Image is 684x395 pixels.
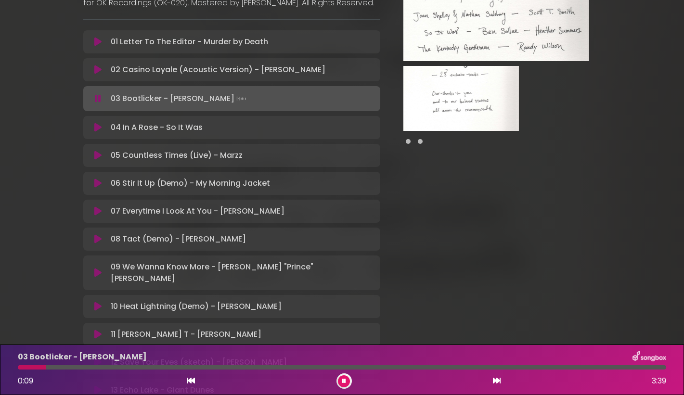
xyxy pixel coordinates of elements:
p: 03 Bootlicker - [PERSON_NAME] [18,351,147,363]
p: 08 Tact (Demo) - [PERSON_NAME] [111,233,246,245]
span: 3:39 [652,375,666,387]
img: songbox-logo-white.png [632,351,666,363]
p: 10 Heat Lightning (Demo) - [PERSON_NAME] [111,301,282,312]
p: 05 Countless Times (Live) - Marzz [111,150,243,161]
p: 11 [PERSON_NAME] T - [PERSON_NAME] [111,329,261,340]
img: waveform4.gif [234,92,248,105]
p: 09 We Wanna Know More - [PERSON_NAME] "Prince" [PERSON_NAME] [111,261,374,284]
span: 0:09 [18,375,33,386]
p: 01 Letter To The Editor - Murder by Death [111,36,268,48]
p: 06 Stir It Up (Demo) - My Morning Jacket [111,178,270,189]
img: VTNrOFRoSLGAMNB5FI85 [403,66,519,131]
p: 02 Casino Loyale (Acoustic Version) - [PERSON_NAME] [111,64,325,76]
p: 03 Bootlicker - [PERSON_NAME] [111,92,248,105]
p: 07 Everytime I Look At You - [PERSON_NAME] [111,205,284,217]
p: 04 In A Rose - So It Was [111,122,203,133]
